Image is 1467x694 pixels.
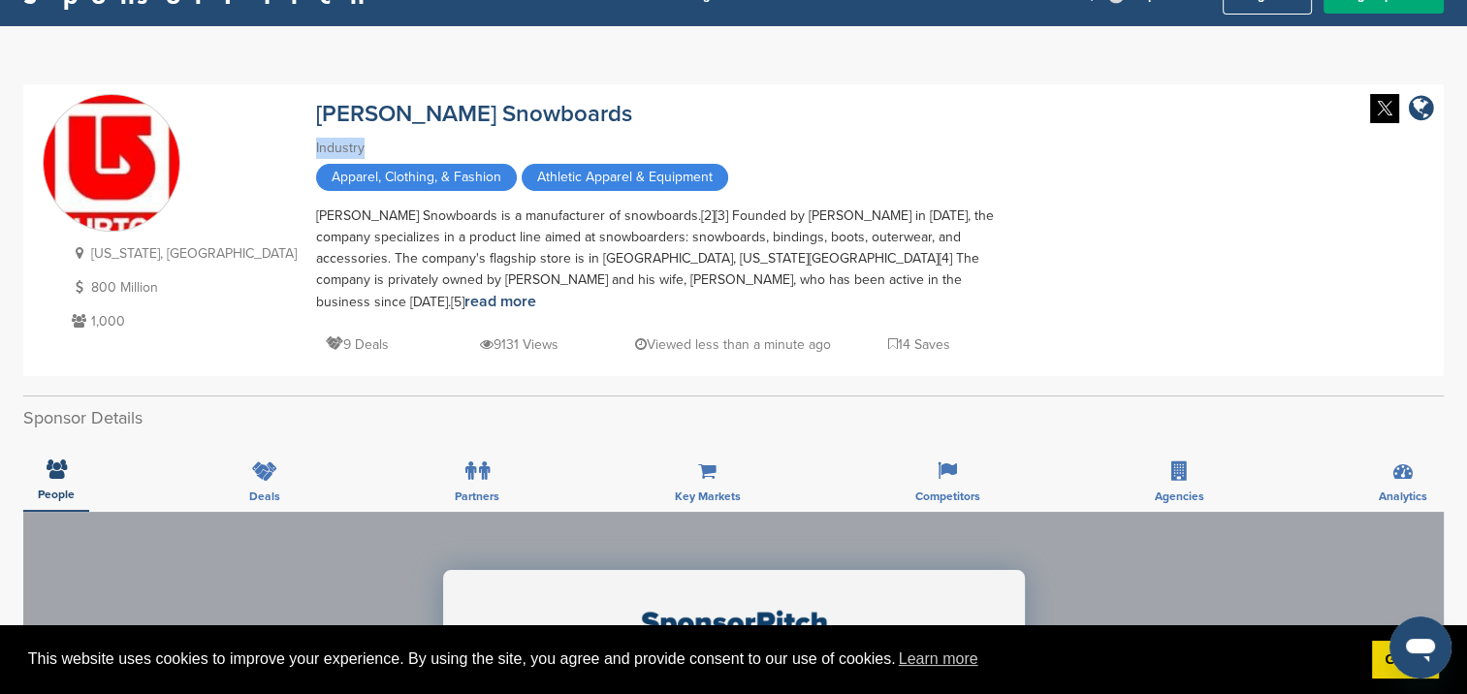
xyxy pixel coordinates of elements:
iframe: Button to launch messaging window [1389,616,1451,678]
a: read more [464,292,536,311]
a: learn more about cookies [896,645,981,674]
span: Competitors [915,490,980,502]
p: 9 Deals [326,332,389,357]
span: Partners [455,490,499,502]
h2: Sponsor Details [23,405,1444,431]
div: [PERSON_NAME] Snowboards is a manufacturer of snowboards.[2][3] Founded by [PERSON_NAME] in [DATE... [316,205,995,313]
p: 1,000 [67,309,297,333]
p: Viewed less than a minute ago [635,332,831,357]
span: People [38,489,75,500]
img: Twitter white [1370,94,1399,123]
span: Agencies [1155,490,1204,502]
img: Sponsorpitch & Burton Snowboards [44,95,179,247]
p: 9131 Views [480,332,558,357]
span: Deals [249,490,280,502]
a: company link [1409,94,1434,126]
span: Athletic Apparel & Equipment [522,164,728,191]
span: Key Markets [674,490,740,502]
a: [PERSON_NAME] Snowboards [316,100,632,128]
span: Apparel, Clothing, & Fashion [316,164,517,191]
a: dismiss cookie message [1372,641,1439,679]
span: This website uses cookies to improve your experience. By using the site, you agree and provide co... [28,645,1356,674]
div: Industry [316,138,995,159]
p: 14 Saves [888,332,950,357]
p: 800 Million [67,275,297,300]
span: Analytics [1379,490,1427,502]
p: [US_STATE], [GEOGRAPHIC_DATA] [67,241,297,266]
